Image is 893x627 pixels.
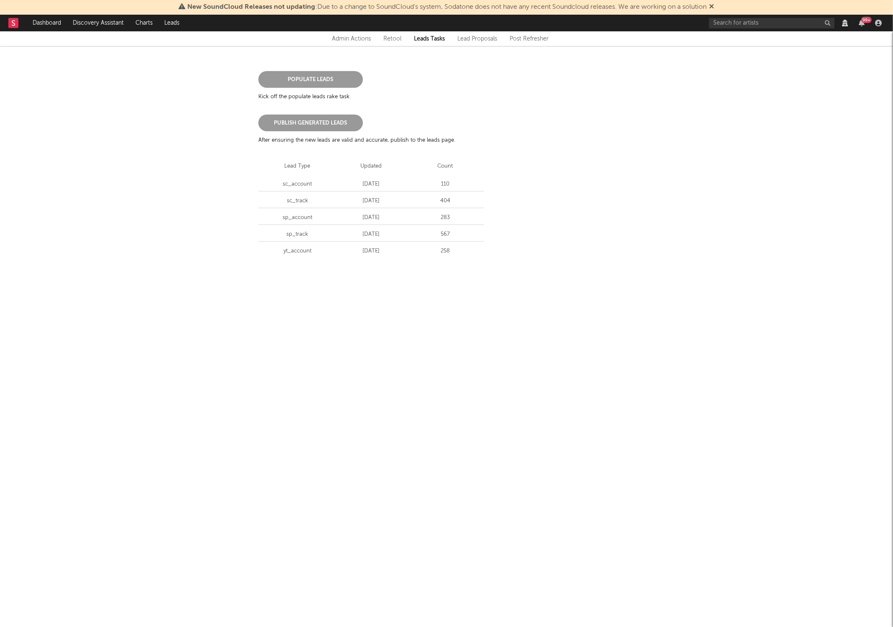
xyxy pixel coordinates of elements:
div: Lead Type [258,162,334,171]
span: : Due to a change to SoundCloud's system, Sodatone does not have any recent Soundcloud releases. ... [188,4,707,10]
button: 99+ [859,20,865,26]
span: New SoundCloud Releases not updating [188,4,316,10]
div: Admin Actions [332,34,371,44]
button: Populate Leads [258,71,363,88]
p: 567 [410,230,480,239]
p: yt_account [263,247,332,255]
p: [DATE] [337,214,406,222]
span: Dismiss [709,4,714,10]
div: 99 + [861,17,872,23]
p: sp_account [263,214,332,222]
p: sp_track [263,230,332,239]
a: Lead Proposals [457,34,497,44]
div: Updated [334,162,408,171]
p: sc_account [263,180,332,189]
p: [DATE] [337,180,406,189]
p: 110 [410,180,480,189]
p: 404 [410,197,480,205]
p: [DATE] [337,230,406,239]
a: Leads [158,15,185,31]
a: Dashboard [27,15,67,31]
button: Publish Generated Leads [258,115,363,131]
a: Charts [130,15,158,31]
p: 258 [410,247,480,255]
a: Post Refresher [510,34,549,44]
div: Count [408,162,484,171]
a: Discovery Assistant [67,15,130,31]
p: [DATE] [337,247,406,255]
p: [DATE] [337,197,406,205]
p: 283 [410,214,480,222]
p: sc_track [263,197,332,205]
a: Retool [383,34,401,44]
input: Search for artists [709,18,834,28]
div: Kick off the populate leads rake task. After ensuring the new leads are valid and accurate, publi... [258,54,635,271]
